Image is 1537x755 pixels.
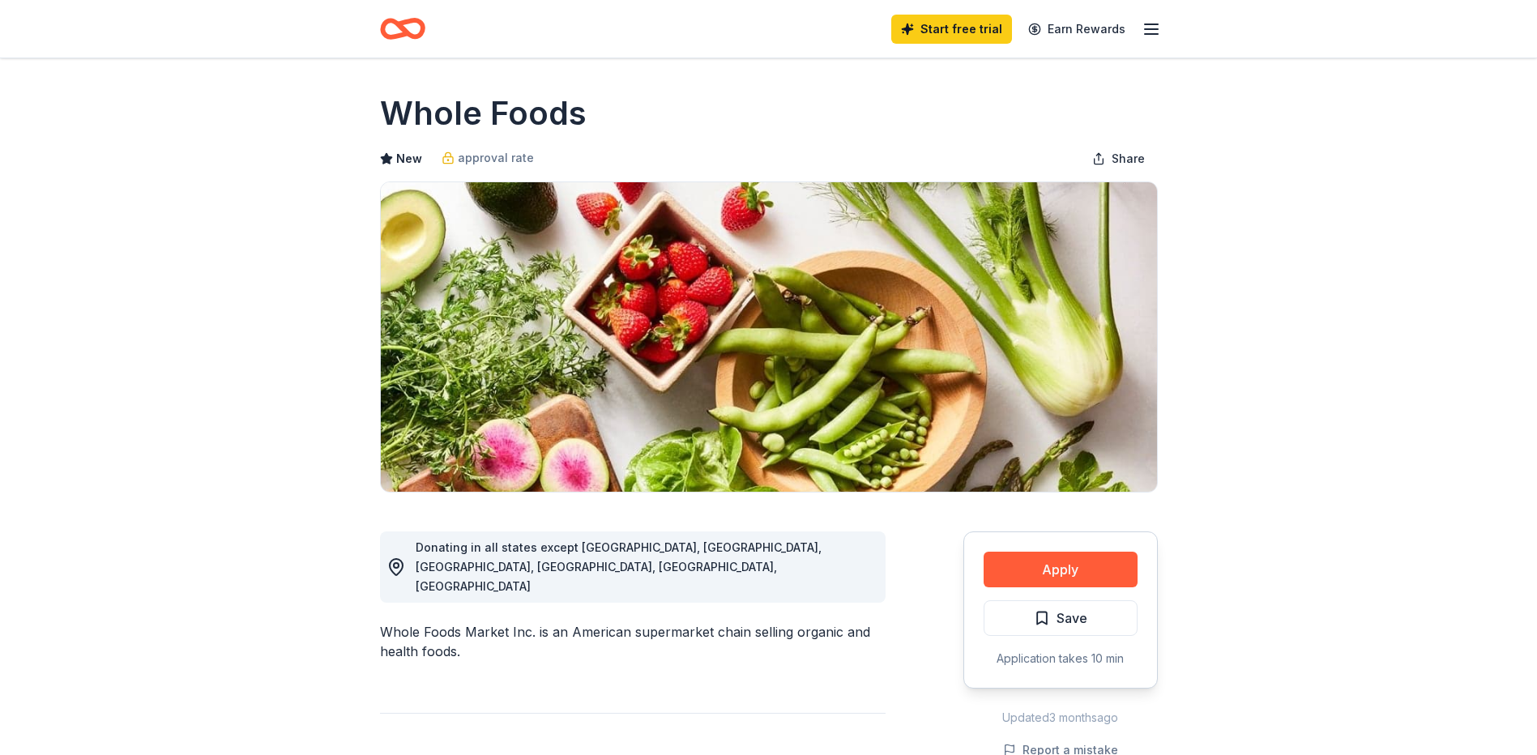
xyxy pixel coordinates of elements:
h1: Whole Foods [380,91,587,136]
img: Image for Whole Foods [381,182,1157,492]
span: New [396,149,422,168]
a: Home [380,10,425,48]
span: Donating in all states except [GEOGRAPHIC_DATA], [GEOGRAPHIC_DATA], [GEOGRAPHIC_DATA], [GEOGRAPHI... [416,540,822,593]
a: Earn Rewards [1018,15,1135,44]
div: Whole Foods Market Inc. is an American supermarket chain selling organic and health foods. [380,622,886,661]
button: Save [984,600,1138,636]
button: Share [1079,143,1158,175]
span: Save [1057,608,1087,629]
button: Apply [984,552,1138,587]
span: approval rate [458,148,534,168]
span: Share [1112,149,1145,168]
a: Start free trial [891,15,1012,44]
a: approval rate [442,148,534,168]
div: Application takes 10 min [984,649,1138,668]
div: Updated 3 months ago [963,708,1158,727]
